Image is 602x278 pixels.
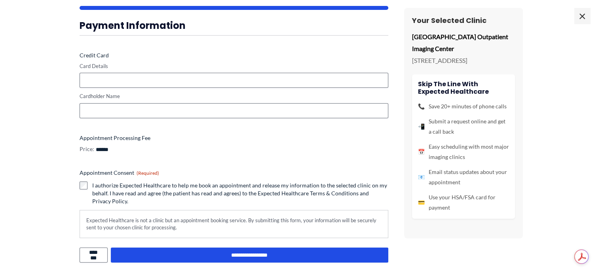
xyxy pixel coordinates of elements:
li: Easy scheduling with most major imaging clinics [418,142,509,162]
span: × [574,8,590,24]
input: Appointment Processing Fee Price [95,146,152,153]
legend: Appointment Consent [80,169,159,177]
span: 📧 [418,172,425,182]
div: Expected Healthcare is not a clinic but an appointment booking service. By submitting this form, ... [80,210,388,238]
p: [GEOGRAPHIC_DATA] Outpatient Imaging Center [412,31,515,54]
label: Cardholder Name [80,93,388,100]
span: 📅 [418,147,425,157]
h4: Skip the line with Expected Healthcare [418,80,509,95]
span: (Required) [137,170,159,176]
span: 📞 [418,101,425,112]
label: Credit Card [80,51,388,59]
li: Save 20+ minutes of phone calls [418,101,509,112]
span: 💳 [418,197,425,208]
label: Appointment Processing Fee [80,134,388,142]
li: Submit a request online and get a call back [418,116,509,137]
label: I authorize Expected Healthcare to help me book an appointment and release my information to the ... [92,182,388,205]
iframe: Secure card payment input frame [85,77,383,84]
label: Price: [80,145,94,153]
p: [STREET_ADDRESS] [412,55,515,66]
h3: Your Selected Clinic [412,16,515,25]
li: Use your HSA/FSA card for payment [418,192,509,213]
h3: Payment Information [80,19,388,32]
li: Email status updates about your appointment [418,167,509,187]
span: 📲 [418,121,425,132]
label: Card Details [80,62,388,70]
